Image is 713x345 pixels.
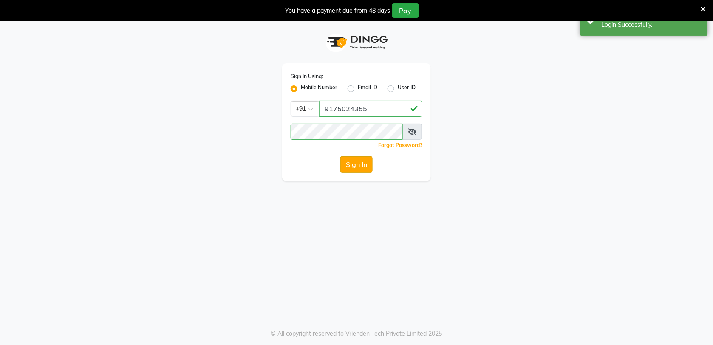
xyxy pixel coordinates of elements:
label: Mobile Number [301,84,337,94]
button: Pay [392,3,419,18]
label: User ID [398,84,416,94]
input: Username [291,124,403,140]
a: Forgot Password? [378,142,422,148]
label: Sign In Using: [291,73,323,80]
label: Email ID [358,84,377,94]
input: Username [319,101,422,117]
button: Sign In [340,156,373,172]
div: You have a payment due from 48 days [286,6,390,15]
div: Login Successfully. [602,20,702,29]
img: logo1.svg [323,30,390,55]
